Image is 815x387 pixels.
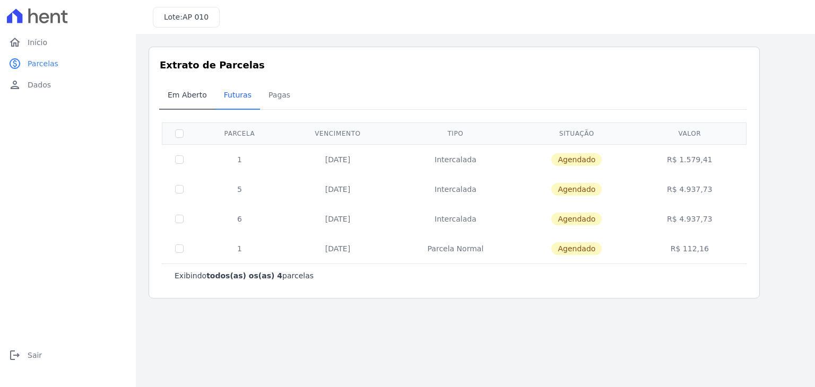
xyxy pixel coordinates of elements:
span: Pagas [262,84,297,105]
a: paidParcelas [4,53,132,74]
td: [DATE] [283,174,393,204]
span: Início [28,37,47,48]
h3: Extrato de Parcelas [160,58,749,72]
span: Agendado [551,183,602,196]
span: Agendado [551,242,602,255]
td: [DATE] [283,204,393,234]
h3: Lote: [164,12,209,23]
span: Agendado [551,213,602,225]
b: todos(as) os(as) 4 [206,271,282,280]
td: 6 [196,204,283,234]
span: Agendado [551,153,602,166]
td: 1 [196,144,283,174]
td: 1 [196,234,283,263]
a: Em Aberto [159,82,215,110]
a: logoutSair [4,345,132,366]
td: Intercalada [393,144,518,174]
a: homeInício [4,32,132,53]
span: Em Aberto [161,84,213,105]
i: person [8,78,21,91]
td: Intercalada [393,204,518,234]
span: Parcelas [28,58,58,69]
td: Parcela Normal [393,234,518,263]
span: Dados [28,80,51,90]
th: Valor [635,122,744,144]
i: logout [8,349,21,362]
th: Parcela [196,122,283,144]
td: R$ 1.579,41 [635,144,744,174]
td: Intercalada [393,174,518,204]
a: Pagas [260,82,299,110]
th: Tipo [393,122,518,144]
td: [DATE] [283,144,393,174]
i: paid [8,57,21,70]
td: R$ 4.937,73 [635,174,744,204]
a: personDados [4,74,132,95]
i: home [8,36,21,49]
th: Situação [518,122,635,144]
td: R$ 4.937,73 [635,204,744,234]
span: Futuras [218,84,258,105]
th: Vencimento [283,122,393,144]
span: AP 010 [183,13,209,21]
a: Futuras [215,82,260,110]
p: Exibindo parcelas [175,270,314,281]
td: 5 [196,174,283,204]
td: [DATE] [283,234,393,263]
td: R$ 112,16 [635,234,744,263]
span: Sair [28,350,42,360]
